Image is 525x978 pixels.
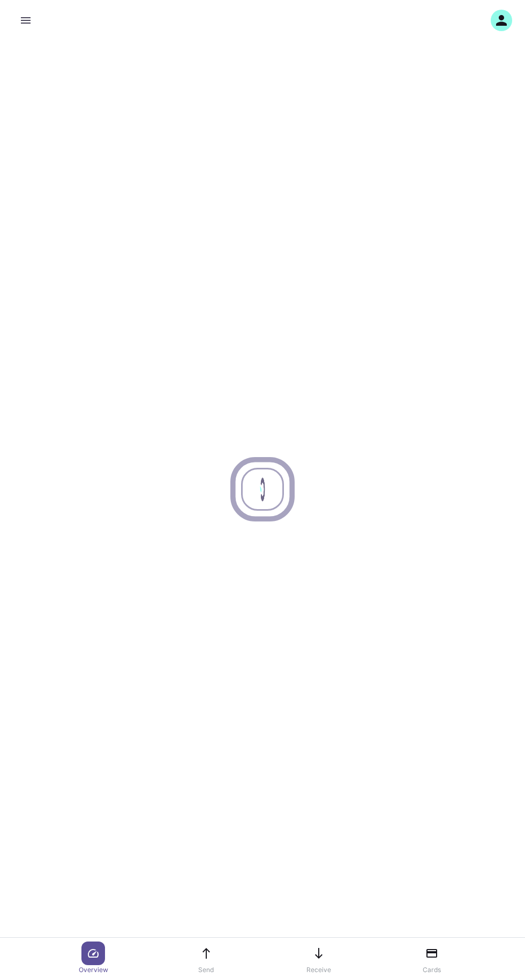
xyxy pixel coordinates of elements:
[412,942,451,975] a: Cards
[306,965,331,975] p: Receive
[198,965,214,975] p: Send
[74,942,112,975] a: Overview
[299,942,338,975] a: Receive
[187,942,226,975] a: Send
[79,965,108,975] p: Overview
[423,965,441,975] p: Cards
